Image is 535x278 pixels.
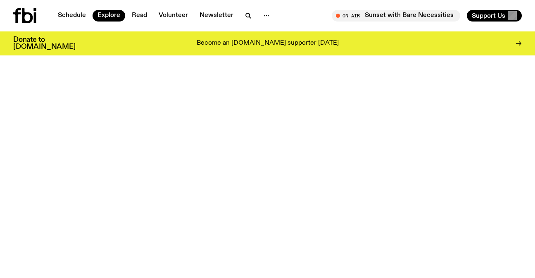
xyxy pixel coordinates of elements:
button: On AirSunset with Bare Necessities [332,10,460,22]
h3: Donate to [DOMAIN_NAME] [13,36,76,50]
a: Explore [93,10,125,22]
a: Schedule [53,10,91,22]
p: Become an [DOMAIN_NAME] supporter [DATE] [197,40,339,47]
a: Volunteer [154,10,193,22]
a: Newsletter [195,10,238,22]
a: Read [127,10,152,22]
span: Support Us [472,12,505,19]
button: Support Us [467,10,522,22]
